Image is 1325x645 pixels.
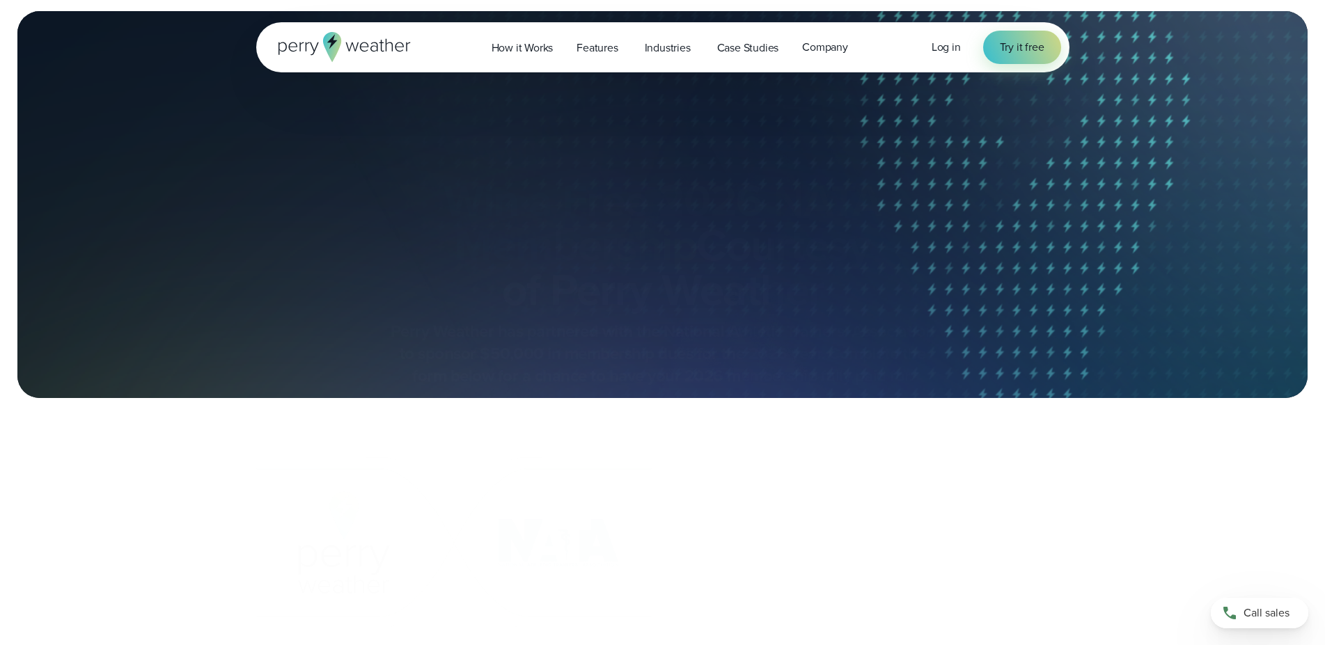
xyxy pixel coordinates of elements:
span: Company [802,39,848,56]
a: Log in [932,39,961,56]
span: Try it free [1000,39,1044,56]
span: Case Studies [717,40,779,56]
a: Try it free [983,31,1061,64]
span: How it Works [492,40,554,56]
a: How it Works [480,33,565,62]
a: Case Studies [705,33,791,62]
span: Call sales [1244,605,1289,621]
span: Industries [645,40,691,56]
a: Call sales [1211,598,1308,628]
span: Features [577,40,618,56]
span: Log in [932,39,961,55]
